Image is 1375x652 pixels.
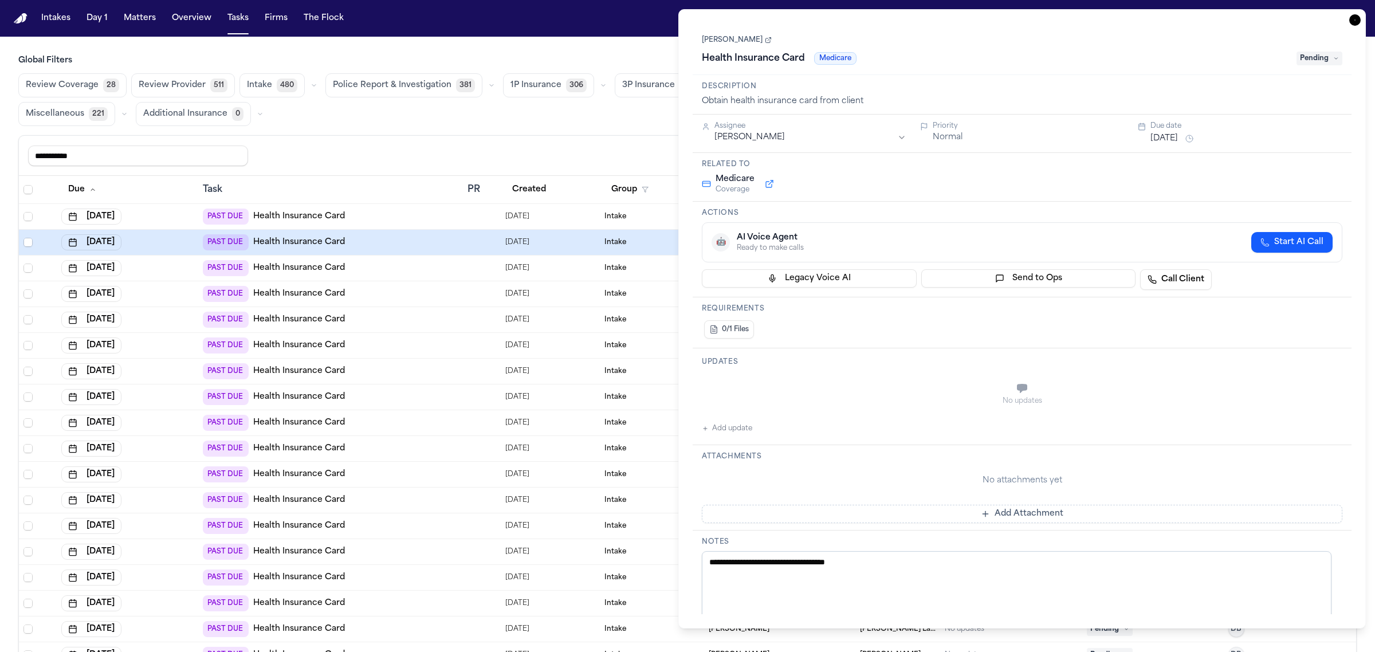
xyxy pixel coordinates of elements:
[1251,232,1333,253] button: Start AI Call
[702,36,772,45] a: [PERSON_NAME]
[1150,133,1178,144] button: [DATE]
[702,396,1342,406] div: No updates
[143,108,227,120] span: Additional Insurance
[18,73,127,97] button: Review Coverage28
[277,78,297,92] span: 480
[1274,237,1323,248] span: Start AI Call
[26,108,84,120] span: Miscellaneous
[37,8,75,29] button: Intakes
[702,160,1342,169] h3: Related to
[704,320,754,339] button: 0/1 Files
[737,232,804,243] div: AI Voice Agent
[933,121,1125,131] div: Priority
[702,82,1342,91] h3: Description
[232,107,243,121] span: 0
[1150,121,1342,131] div: Due date
[722,325,749,334] span: 0/1 Files
[325,73,482,97] button: Police Report & Investigation381
[103,78,119,92] span: 28
[119,8,160,29] button: Matters
[702,269,917,288] button: Legacy Voice AI
[18,55,1357,66] h3: Global Filters
[456,78,475,92] span: 381
[702,358,1342,367] h3: Updates
[89,107,108,121] span: 221
[333,80,451,91] span: Police Report & Investigation
[1297,52,1342,65] span: Pending
[82,8,112,29] button: Day 1
[18,102,115,126] button: Miscellaneous221
[239,73,305,97] button: Intake480
[566,78,587,92] span: 306
[933,132,962,143] button: Normal
[716,174,755,185] span: Medicare
[223,8,253,29] button: Tasks
[247,80,272,91] span: Intake
[702,475,1342,486] div: No attachments yet
[716,237,726,248] span: 🤖
[615,73,707,97] button: 3P Insurance372
[702,304,1342,313] h3: Requirements
[139,80,206,91] span: Review Provider
[737,243,804,253] div: Ready to make calls
[210,78,227,92] span: 511
[702,209,1342,218] h3: Actions
[131,73,235,97] button: Review Provider511
[503,73,594,97] button: 1P Insurance306
[702,505,1342,523] button: Add Attachment
[702,96,1342,107] div: Obtain health insurance card from client
[697,49,810,68] h1: Health Insurance Card
[167,8,216,29] button: Overview
[702,537,1342,547] h3: Notes
[1182,132,1196,146] button: Snooze task
[136,102,251,126] button: Additional Insurance0
[921,269,1136,288] button: Send to Ops
[14,13,27,24] img: Finch Logo
[510,80,561,91] span: 1P Insurance
[260,8,292,29] button: Firms
[26,80,99,91] span: Review Coverage
[299,8,348,29] button: The Flock
[702,422,752,435] button: Add update
[714,121,906,131] div: Assignee
[14,13,27,24] a: Home
[622,80,675,91] span: 3P Insurance
[702,452,1342,461] h3: Attachments
[814,52,857,65] span: Medicare
[1140,269,1212,290] a: Call Client
[716,185,755,194] span: Coverage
